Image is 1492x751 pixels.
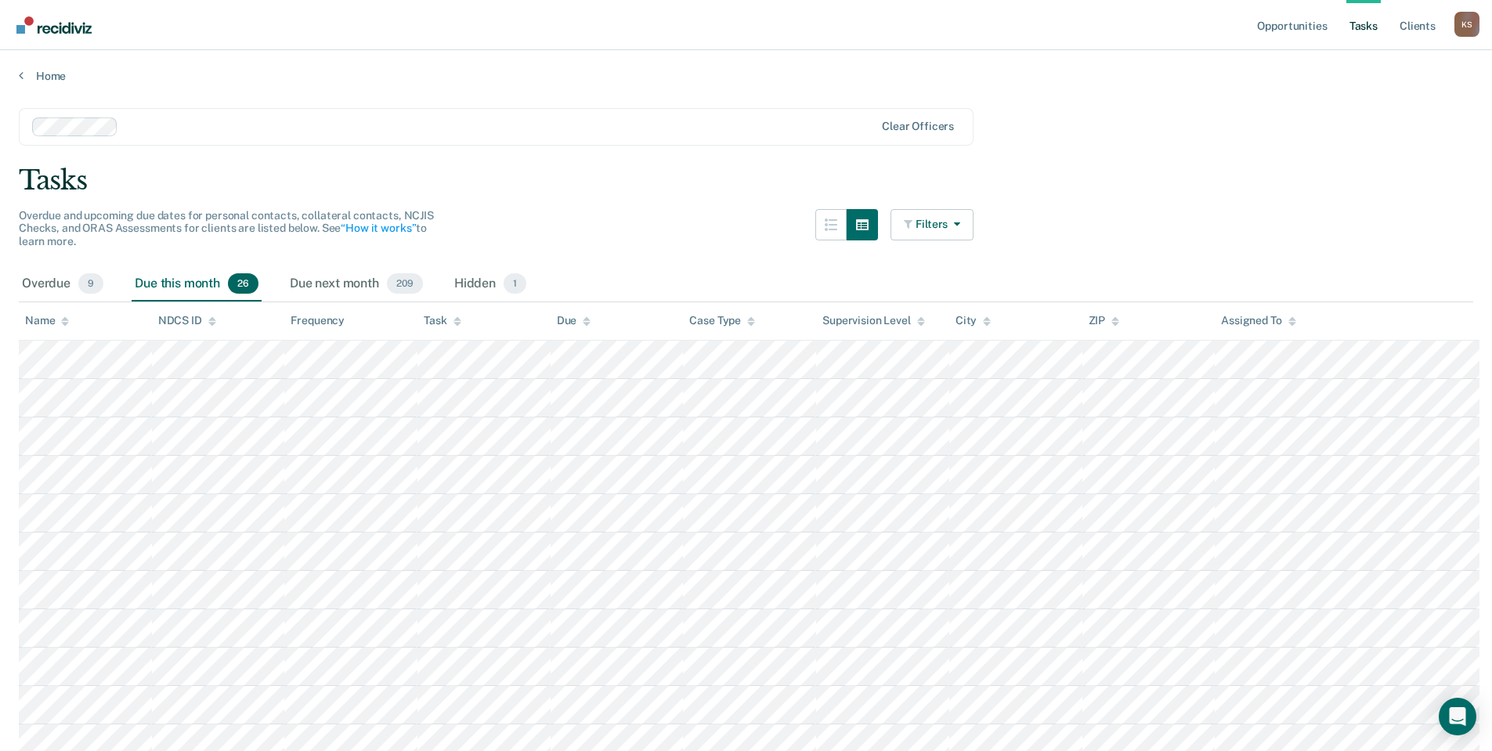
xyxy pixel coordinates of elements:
div: NDCS ID [158,314,216,327]
span: 209 [387,273,423,294]
span: 26 [228,273,258,294]
div: Overdue9 [19,267,107,301]
a: Home [19,69,1473,83]
div: Case Type [689,314,755,327]
span: 1 [504,273,526,294]
div: Clear officers [882,120,954,133]
button: Filters [891,209,974,240]
span: 9 [78,273,103,294]
div: ZIP [1089,314,1120,327]
div: Tasks [19,164,1473,197]
div: City [956,314,991,327]
div: Supervision Level [822,314,925,327]
a: “How it works” [341,222,416,234]
div: Assigned To [1221,314,1295,327]
img: Recidiviz [16,16,92,34]
div: Due this month26 [132,267,262,301]
div: Task [424,314,461,327]
div: Frequency [291,314,345,327]
div: Due [557,314,591,327]
div: Hidden1 [451,267,529,301]
div: Name [25,314,69,327]
div: Due next month209 [287,267,426,301]
button: Profile dropdown button [1454,12,1479,37]
div: Open Intercom Messenger [1439,698,1476,735]
div: K S [1454,12,1479,37]
span: Overdue and upcoming due dates for personal contacts, collateral contacts, NCJIS Checks, and ORAS... [19,209,434,248]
